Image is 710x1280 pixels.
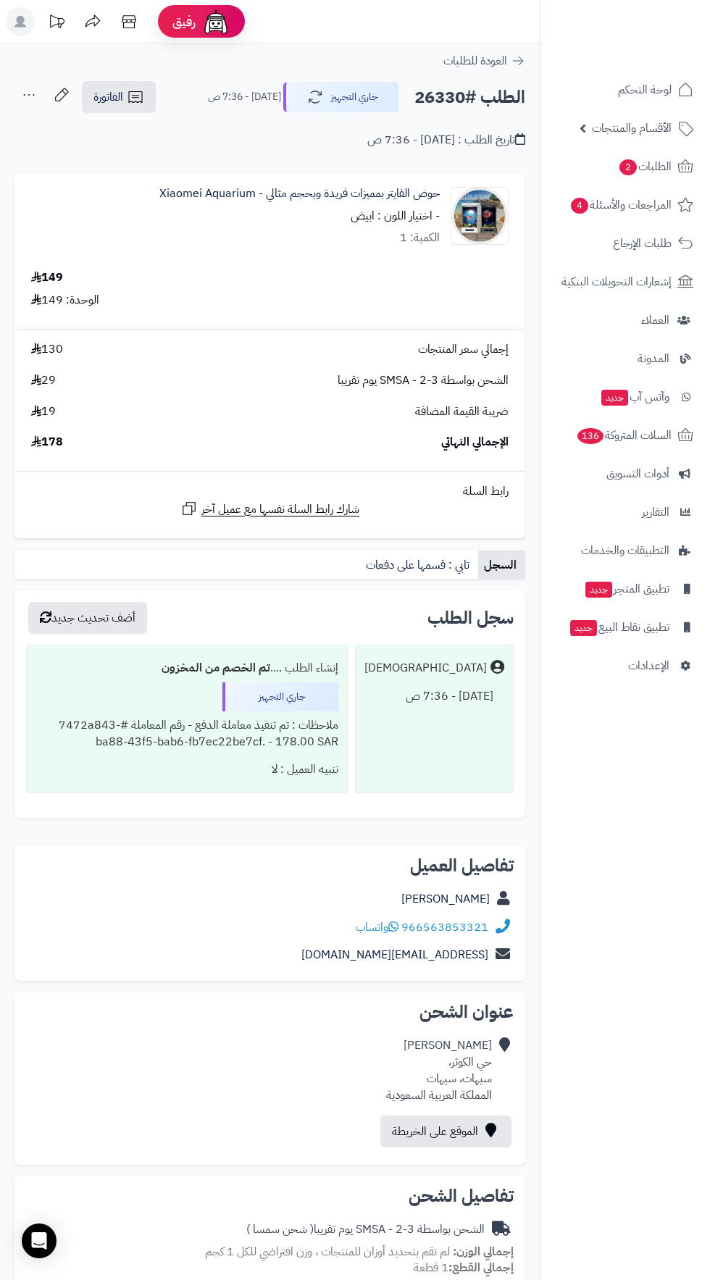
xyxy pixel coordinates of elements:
a: شارك رابط السلة نفسها مع عميل آخر [180,500,359,518]
small: 1 قطعة [414,1259,514,1276]
span: الشحن بواسطة SMSA - 2-3 يوم تقريبا [338,372,509,389]
span: الفاتورة [93,88,123,106]
h2: تفاصيل العميل [26,857,514,874]
span: 130 [31,341,63,358]
a: العملاء [549,303,701,338]
span: ضريبة القيمة المضافة [415,403,509,420]
span: الإعدادات [628,656,669,676]
span: ( شحن سمسا ) [246,1221,314,1238]
button: أضف تحديث جديد [28,602,147,634]
a: وآتس آبجديد [549,380,701,414]
div: تاريخ الطلب : [DATE] - 7:36 ص [367,132,525,149]
div: تنبيه العميل : لا [35,756,338,784]
a: واتساب [356,919,398,936]
span: 2 [619,159,637,175]
span: الطلبات [618,156,672,177]
span: 4 [571,198,588,214]
span: وآتس آب [600,387,669,407]
span: جديد [585,582,612,598]
span: المراجعات والأسئلة [569,195,672,215]
a: أدوات التسويق [549,456,701,491]
a: لوحة التحكم [549,72,701,107]
span: إجمالي سعر المنتجات [418,341,509,358]
h2: عنوان الشحن [26,1003,514,1021]
span: العملاء [641,310,669,330]
img: 1748954042-1748952520704_bwejq3_2_1DCACEQ-90x90.jpg [451,187,508,245]
span: شارك رابط السلة نفسها مع عميل آخر [201,501,359,518]
a: الإعدادات [549,648,701,683]
div: الوحدة: 149 [31,292,99,309]
span: 29 [31,372,56,389]
a: السلات المتروكة136 [549,418,701,453]
span: رفيق [172,13,196,30]
span: تطبيق المتجر [584,579,669,599]
span: طلبات الإرجاع [613,233,672,254]
a: التطبيقات والخدمات [549,533,701,568]
a: الطلبات2 [549,149,701,184]
h3: سجل الطلب [427,609,514,627]
span: التطبيقات والخدمات [581,540,669,561]
span: 136 [577,428,603,444]
span: لم تقم بتحديد أوزان للمنتجات ، وزن افتراضي للكل 1 كجم [205,1243,450,1260]
div: الشحن بواسطة SMSA - 2-3 يوم تقريبا [246,1221,485,1238]
span: تطبيق نقاط البيع [569,617,669,637]
h2: تفاصيل الشحن [26,1187,514,1205]
a: تطبيق نقاط البيعجديد [549,610,701,645]
a: العودة للطلبات [443,52,525,70]
small: - اختيار اللون : ابيض [351,207,440,225]
span: 19 [31,403,56,420]
span: 178 [31,434,63,451]
span: جديد [570,620,597,636]
a: إشعارات التحويلات البنكية [549,264,701,299]
div: ملاحظات : تم تنفيذ معاملة الدفع - رقم المعاملة #7472a843-ba88-43f5-bab6-fb7ec22be7cf. - 178.00 SAR [35,711,338,756]
span: أدوات التسويق [606,464,669,484]
a: التقارير [549,495,701,530]
div: الكمية: 1 [400,230,440,246]
a: الفاتورة [82,81,156,113]
span: المدونة [638,348,669,369]
span: التقارير [642,502,669,522]
a: تابي : قسمها على دفعات [360,551,478,580]
a: [EMAIL_ADDRESS][DOMAIN_NAME] [301,946,488,963]
a: [PERSON_NAME] [401,890,490,908]
a: تحديثات المنصة [38,7,75,40]
span: إشعارات التحويلات البنكية [561,272,672,292]
b: تم الخصم من المخزون [162,659,270,677]
h2: الطلب #26330 [414,83,525,112]
strong: إجمالي الوزن: [453,1243,514,1260]
a: تطبيق المتجرجديد [549,572,701,606]
a: طلبات الإرجاع [549,226,701,261]
button: جاري التجهيز [283,82,399,112]
span: لوحة التحكم [618,80,672,100]
img: logo-2.png [611,41,696,71]
div: [PERSON_NAME] حي الكوثر، سيهات، سيهات المملكة العربية السعودية [386,1037,492,1103]
div: 149 [31,269,63,286]
a: حوض الفايتر بمميزات فريدة وبحجم مثالي - Xiaomei Aquarium [159,185,440,202]
div: جاري التجهيز [222,682,338,711]
a: المدونة [549,341,701,376]
a: المراجعات والأسئلة4 [549,188,701,222]
a: السجل [478,551,525,580]
span: الأقسام والمنتجات [592,118,672,138]
div: Open Intercom Messenger [22,1223,57,1258]
a: الموقع على الخريطة [380,1116,511,1147]
div: رابط السلة [20,483,519,500]
strong: إجمالي القطع: [448,1259,514,1276]
span: السلات المتروكة [576,425,672,446]
div: [DATE] - 7:36 ص [364,682,504,711]
img: ai-face.png [201,7,230,36]
span: العودة للطلبات [443,52,507,70]
small: [DATE] - 7:36 ص [208,90,281,104]
span: جديد [601,390,628,406]
div: [DEMOGRAPHIC_DATA] [364,660,487,677]
span: الإجمالي النهائي [441,434,509,451]
a: 966563853321 [401,919,488,936]
div: إنشاء الطلب .... [35,654,338,682]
